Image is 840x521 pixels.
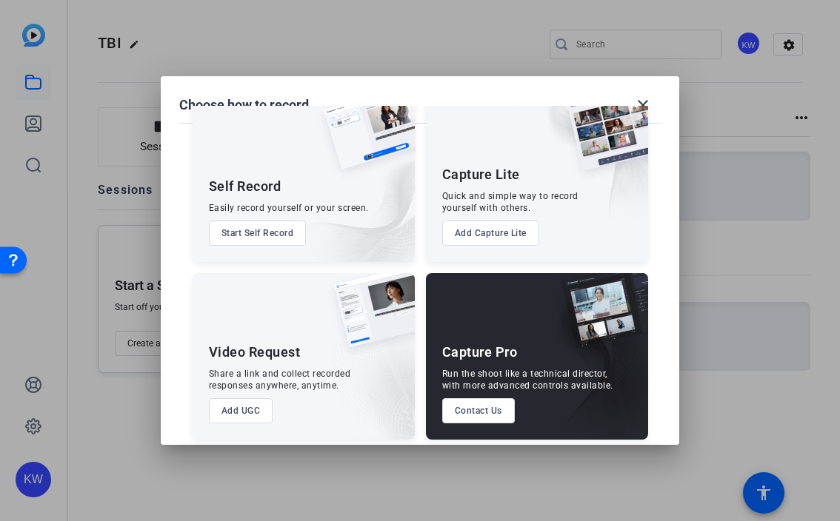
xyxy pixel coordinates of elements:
[442,398,515,423] button: Contact Us
[539,292,648,440] img: embarkstudio-capture-pro.png
[556,95,648,186] img: capture-lite.png
[323,273,415,363] img: ugc-content.png
[516,95,648,243] img: embarkstudio-capture-lite.png
[209,343,301,361] div: Video Request
[442,343,518,361] div: Capture Pro
[442,166,520,184] div: Capture Lite
[209,398,273,423] button: Add UGC
[550,273,648,363] img: capture-pro.png
[313,95,415,184] img: self-record.png
[442,190,579,214] div: Quick and simple way to record yourself with others.
[179,96,309,114] h1: Choose how to record
[209,178,281,195] div: Self Record
[634,96,652,114] mat-icon: close
[209,368,351,391] div: Share a link and collect recorded responses anywhere, anytime.
[329,319,415,440] img: embarkstudio-ugc-content.png
[209,221,307,246] button: Start Self Record
[209,202,369,214] div: Easily record yourself or your screen.
[442,368,613,391] div: Run the shoot like a technical director, with more advanced controls available.
[286,127,415,262] img: embarkstudio-self-record.png
[442,221,539,246] button: Add Capture Lite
